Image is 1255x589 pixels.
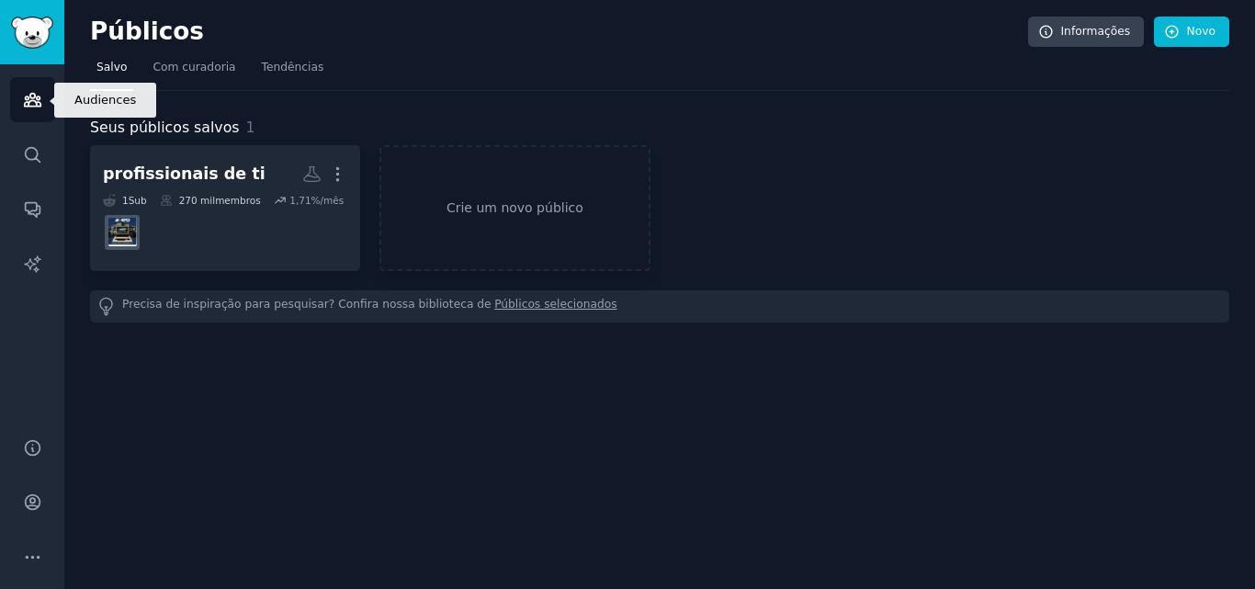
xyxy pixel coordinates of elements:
[103,164,266,183] font: profissionais de ti
[255,53,331,91] a: Tendências
[11,17,53,49] img: Logotipo do GummySearch
[153,61,235,74] font: Com curadoria
[311,195,345,206] font: %/mês
[90,145,360,271] a: profissionais de ti1Sub270 milmembros1,71%/mêsbrdev
[122,195,129,206] font: 1
[262,61,324,74] font: Tendências
[246,119,255,136] font: 1
[494,298,616,311] font: Públicos selecionados
[1154,17,1229,48] a: Novo
[1028,17,1145,48] a: Informações
[122,298,492,311] font: Precisa de inspiração para pesquisar? Confira nossa biblioteca de
[379,145,650,271] a: Crie um novo público
[146,53,242,91] a: Com curadoria
[1187,25,1215,38] font: Novo
[215,195,261,206] font: membros
[494,297,616,316] a: Públicos selecionados
[90,53,133,91] a: Salvo
[108,218,137,246] img: brdev
[179,195,215,206] font: 270 mil
[447,200,583,215] font: Crie um novo público
[289,195,311,206] font: 1,71
[90,119,240,136] font: Seus públicos salvos
[129,195,147,206] font: Sub
[1061,25,1131,38] font: Informações
[96,61,127,74] font: Salvo
[90,17,204,45] font: Públicos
